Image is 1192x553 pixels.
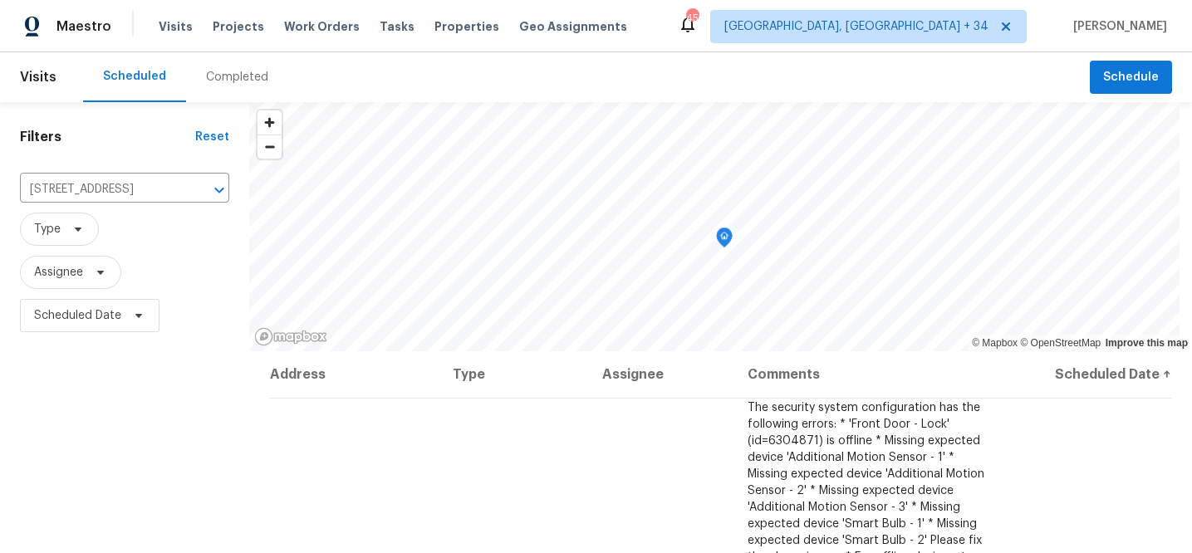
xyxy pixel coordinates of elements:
[34,264,83,281] span: Assignee
[103,68,166,85] div: Scheduled
[724,18,988,35] span: [GEOGRAPHIC_DATA], [GEOGRAPHIC_DATA] + 34
[208,179,231,202] button: Open
[1005,351,1172,398] th: Scheduled Date ↑
[195,129,229,145] div: Reset
[258,110,282,135] button: Zoom in
[20,129,195,145] h1: Filters
[1103,67,1159,88] span: Schedule
[686,10,698,27] div: 458
[269,351,439,398] th: Address
[249,102,1180,351] canvas: Map
[258,135,282,159] button: Zoom out
[1020,337,1101,349] a: OpenStreetMap
[1067,18,1167,35] span: [PERSON_NAME]
[1090,61,1172,95] button: Schedule
[34,221,61,237] span: Type
[34,307,121,324] span: Scheduled Date
[734,351,1005,398] th: Comments
[254,327,327,346] a: Mapbox homepage
[56,18,111,35] span: Maestro
[284,18,360,35] span: Work Orders
[20,177,183,203] input: Search for an address...
[20,59,56,95] span: Visits
[716,228,733,253] div: Map marker
[213,18,264,35] span: Projects
[380,21,415,32] span: Tasks
[439,351,589,398] th: Type
[159,18,193,35] span: Visits
[206,69,268,86] div: Completed
[434,18,499,35] span: Properties
[519,18,627,35] span: Geo Assignments
[589,351,734,398] th: Assignee
[972,337,1018,349] a: Mapbox
[1106,337,1188,349] a: Improve this map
